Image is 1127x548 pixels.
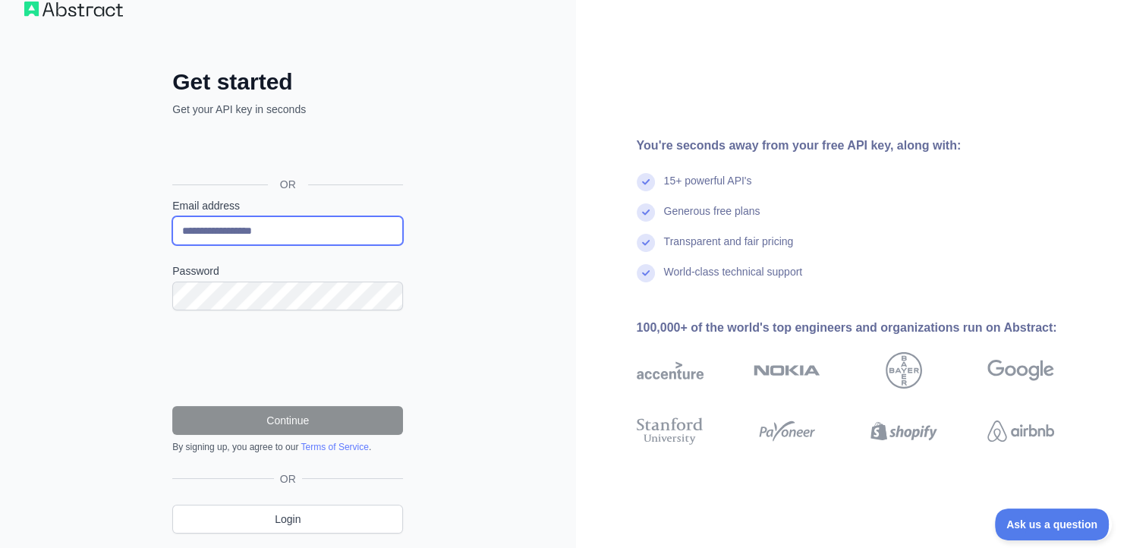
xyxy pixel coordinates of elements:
img: shopify [870,414,937,448]
div: 15+ powerful API's [664,173,752,203]
img: Workflow [24,2,123,17]
img: check mark [637,234,655,252]
div: Generous free plans [664,203,760,234]
span: OR [268,177,308,192]
h2: Get started [172,68,403,96]
label: Password [172,263,403,279]
img: payoneer [754,414,820,448]
div: You're seconds away from your free API key, along with: [637,137,1103,155]
img: stanford university [637,414,704,448]
img: accenture [637,352,704,389]
iframe: reCAPTCHA [172,329,403,388]
div: تسجيل الدخول باستخدام حساب Google (يفتح الرابط في علامة تبويب جديدة) [172,134,400,167]
iframe: Toggle Customer Support [995,509,1112,540]
label: Email address [172,198,403,213]
span: OR [274,471,302,487]
img: check mark [637,264,655,282]
p: Get your API key in seconds [172,102,403,117]
div: 100,000+ of the world's top engineers and organizations run on Abstract: [637,319,1103,337]
a: Terms of Service [301,442,368,452]
img: bayer [886,352,922,389]
img: nokia [754,352,820,389]
img: google [987,352,1054,389]
div: World-class technical support [664,264,803,294]
iframe: زر تسجيل الدخول باستخدام حساب Google [165,134,408,167]
img: airbnb [987,414,1054,448]
div: By signing up, you agree to our . [172,441,403,453]
div: Transparent and fair pricing [664,234,794,264]
img: check mark [637,203,655,222]
a: Login [172,505,403,534]
img: check mark [637,173,655,191]
button: Continue [172,406,403,435]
